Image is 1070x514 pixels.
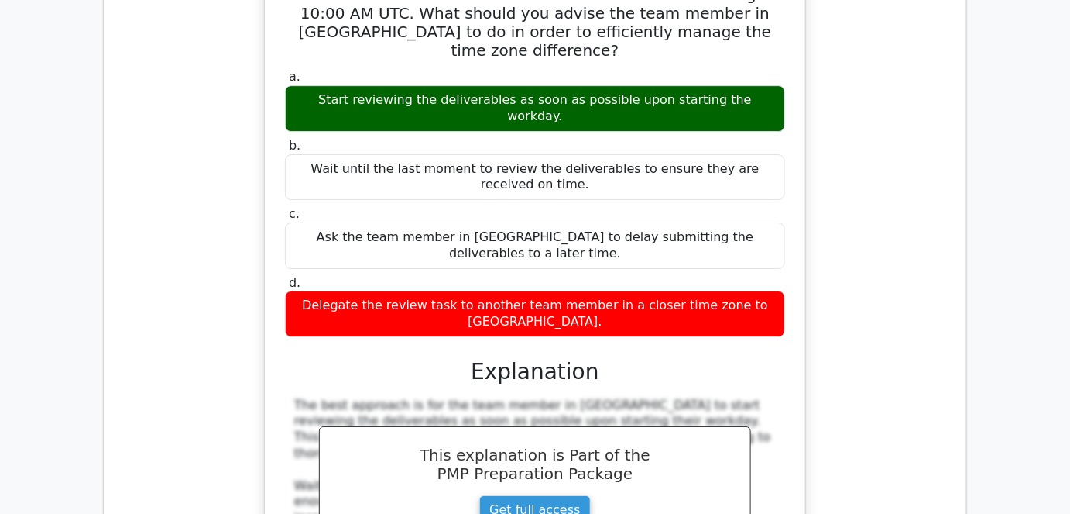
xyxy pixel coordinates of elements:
span: c. [289,206,300,221]
div: Wait until the last moment to review the deliverables to ensure they are received on time. [285,154,785,201]
div: Ask the team member in [GEOGRAPHIC_DATA] to delay submitting the deliverables to a later time. [285,223,785,269]
span: b. [289,138,300,153]
span: a. [289,69,300,84]
h3: Explanation [294,359,776,385]
div: Start reviewing the deliverables as soon as possible upon starting the workday. [285,85,785,132]
div: Delegate the review task to another team member in a closer time zone to [GEOGRAPHIC_DATA]. [285,291,785,337]
span: d. [289,275,300,290]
